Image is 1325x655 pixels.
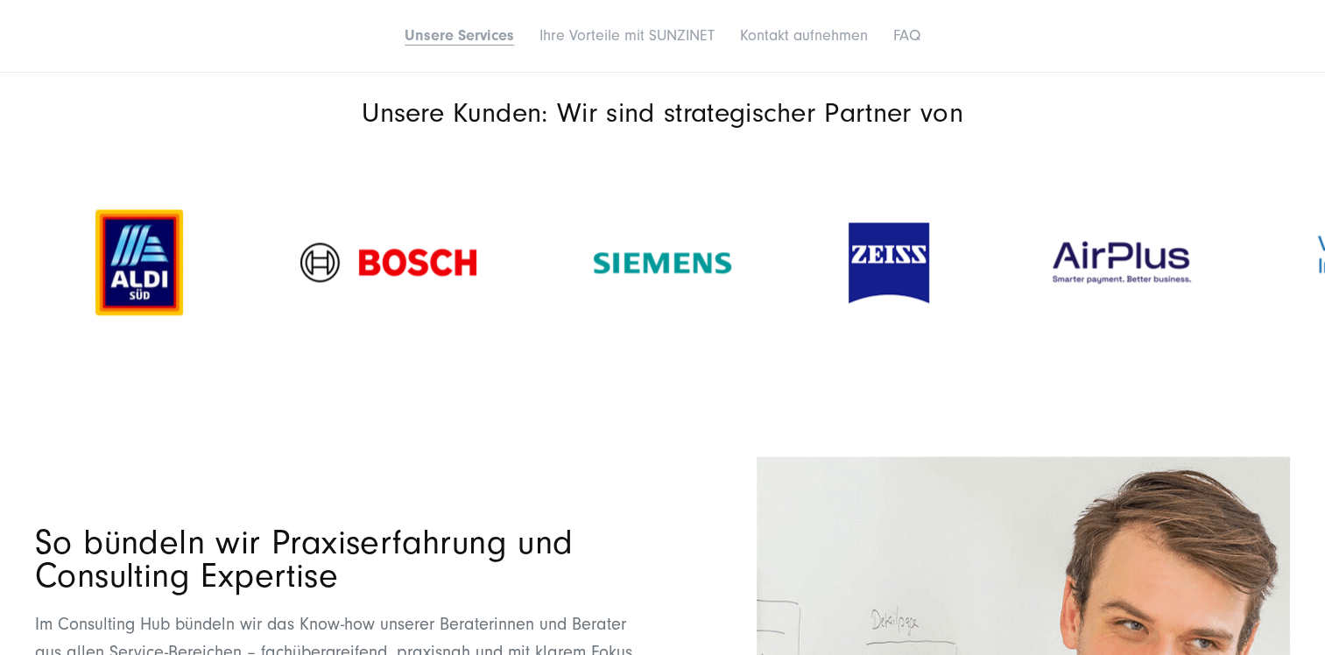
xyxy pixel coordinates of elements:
a: Kontakt aufnehmen [740,26,868,45]
a: Unsere Services [405,26,514,45]
img: Kundenlogo Siemens AG Grün - Digitalagentur SUNZINET-svg [594,252,731,273]
p: Unsere Kunden: Wir sind strategischer Partner von [35,96,1290,130]
img: Kundenlogo Zeiss Blau und Weiss- Digitalagentur SUNZINET [849,222,929,303]
h2: So bündeln wir Praxiserfahrung und Consulting Expertise [35,526,650,593]
img: Kundenlogo der Digitalagentur SUNZINET - Bosch Logo [300,243,476,282]
a: FAQ [893,26,920,45]
img: AirPlus Logo [1047,237,1195,287]
a: Ihre Vorteile mit SUNZINET [539,26,715,45]
img: Aldi-sued-Kunde-Logo-digital-agentur-SUNZINET [95,209,183,315]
